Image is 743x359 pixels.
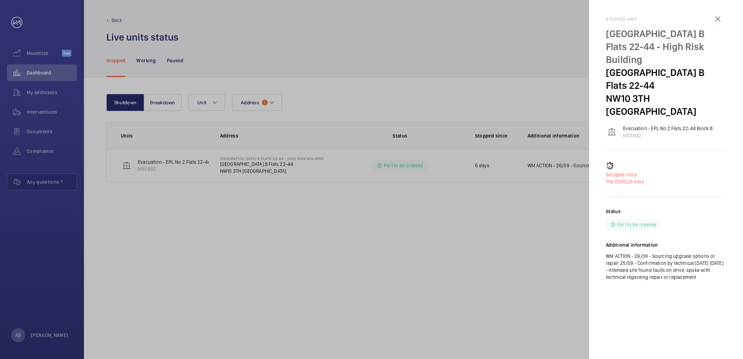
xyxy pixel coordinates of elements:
[606,208,621,215] h2: Status
[606,178,726,185] p: 6 days
[606,179,630,184] span: The [DATE],
[623,125,713,132] p: Evacuation - EPL No 2 Flats 22-44 Block B
[606,241,726,248] h2: Additional information
[623,132,713,139] p: M55892
[617,221,656,228] p: Part to be ordered
[608,128,616,136] img: elevator.svg
[606,27,726,66] p: [GEOGRAPHIC_DATA] B Flats 22-44 - High Risk Building
[606,171,726,178] p: Stopped since
[606,66,726,92] p: [GEOGRAPHIC_DATA] B Flats 22-44
[606,92,726,118] p: NW10 3TH [GEOGRAPHIC_DATA]
[606,253,726,281] p: WM ACTION - 26/09 - Sourcing upgrade options or repair 25/09 - Confirmation by technical [DATE] [...
[606,17,726,22] h2: Stopped unit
